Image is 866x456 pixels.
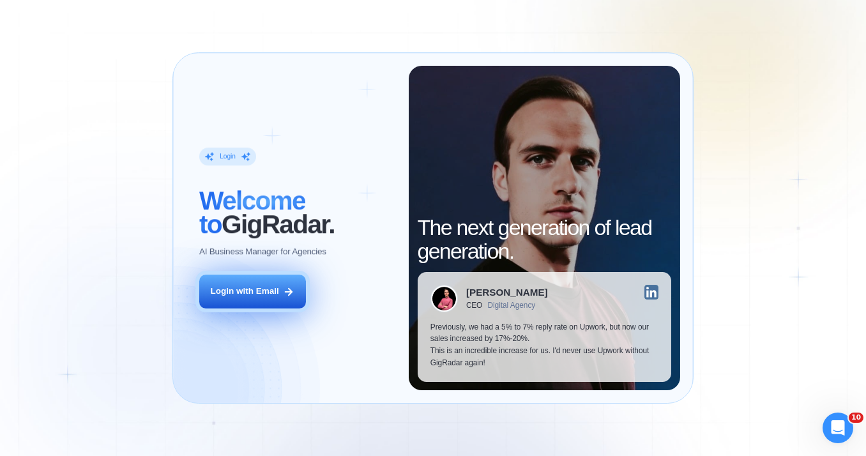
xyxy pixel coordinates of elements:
[199,275,307,308] button: Login with Email
[199,190,396,238] h2: ‍ GigRadar.
[220,153,236,162] div: Login
[210,285,278,298] div: Login with Email
[199,186,305,239] span: Welcome to
[418,216,672,264] h2: The next generation of lead generation.
[466,287,548,297] div: [PERSON_NAME]
[430,321,658,369] p: Previously, we had a 5% to 7% reply rate on Upwork, but now our sales increased by 17%-20%. This ...
[823,413,853,443] iframe: Intercom live chat
[199,246,326,258] p: AI Business Manager for Agencies
[487,301,535,310] div: Digital Agency
[466,301,482,310] div: CEO
[849,413,863,423] span: 10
